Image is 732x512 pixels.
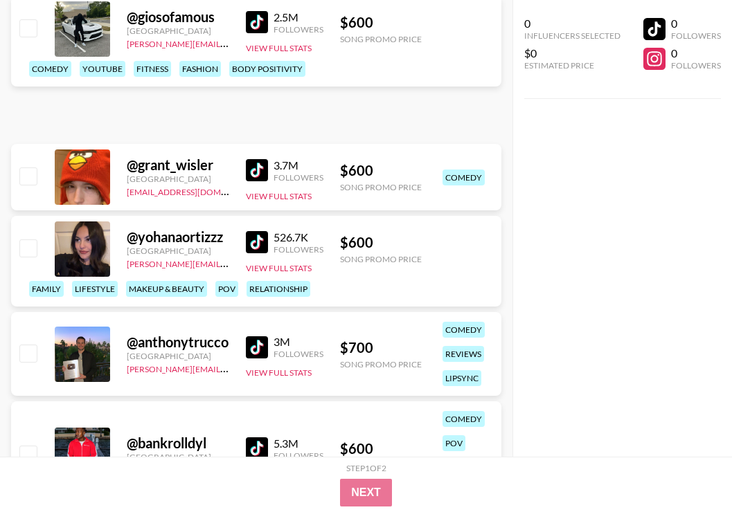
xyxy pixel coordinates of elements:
div: $ 600 [340,162,422,179]
div: pov [215,281,238,297]
div: Step 1 of 2 [346,463,386,473]
div: comedy [443,322,485,338]
div: Followers [671,60,721,71]
div: Followers [274,450,323,461]
div: [GEOGRAPHIC_DATA] [127,452,229,462]
a: [PERSON_NAME][EMAIL_ADDRESS][PERSON_NAME][DOMAIN_NAME] [127,256,398,269]
button: View Full Stats [246,263,312,273]
div: comedy [443,411,485,427]
div: Song Promo Price [340,254,422,264]
a: [PERSON_NAME][EMAIL_ADDRESS][DOMAIN_NAME] [127,36,332,49]
div: body positivity [229,61,305,77]
button: Next [340,479,392,506]
div: Song Promo Price [340,359,422,369]
div: @ giosofamous [127,8,229,26]
img: TikTok [246,336,268,358]
div: Followers [274,172,323,183]
div: 2.5M [274,10,323,24]
div: $ 600 [340,14,422,31]
div: fashion [179,61,221,77]
a: [EMAIL_ADDRESS][DOMAIN_NAME] [127,184,266,197]
button: View Full Stats [246,367,312,378]
div: $ 600 [340,440,422,457]
div: $0 [524,46,621,60]
div: [GEOGRAPHIC_DATA] [127,351,229,361]
div: 526.7K [274,230,323,244]
div: pov [443,435,465,451]
div: [GEOGRAPHIC_DATA] [127,246,229,256]
div: 3.7M [274,158,323,172]
div: 0 [671,17,721,30]
a: [PERSON_NAME][EMAIL_ADDRESS][DOMAIN_NAME] [127,361,332,374]
iframe: Drift Widget Chat Controller [663,443,715,495]
div: 5.3M [274,437,323,450]
img: TikTok [246,437,268,459]
img: TikTok [246,231,268,253]
div: family [29,281,64,297]
div: Song Promo Price [340,182,422,192]
div: [GEOGRAPHIC_DATA] [127,174,229,184]
button: View Full Stats [246,43,312,53]
div: Followers [274,24,323,35]
div: youtube [80,61,125,77]
div: Followers [671,30,721,41]
div: comedy [443,170,485,185]
div: Influencers Selected [524,30,621,41]
div: lipsync [443,370,481,386]
div: comedy [29,61,71,77]
div: $ 700 [340,339,422,356]
div: Estimated Price [524,60,621,71]
div: makeup & beauty [126,281,207,297]
div: fitness [134,61,171,77]
div: @ anthonytrucco [127,333,229,351]
div: 0 [671,46,721,60]
div: @ grant_wisler [127,156,229,174]
div: relationship [247,281,310,297]
div: Followers [274,349,323,359]
div: @ yohanaortizzz [127,228,229,246]
div: $ 600 [340,234,422,251]
div: reviews [443,346,484,362]
div: [GEOGRAPHIC_DATA] [127,26,229,36]
img: TikTok [246,11,268,33]
div: Song Promo Price [340,34,422,44]
div: 0 [524,17,621,30]
div: @ bankrolldyl [127,435,229,452]
div: Followers [274,244,323,255]
img: TikTok [246,159,268,181]
button: View Full Stats [246,191,312,201]
div: lifestyle [72,281,118,297]
div: 3M [274,335,323,349]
